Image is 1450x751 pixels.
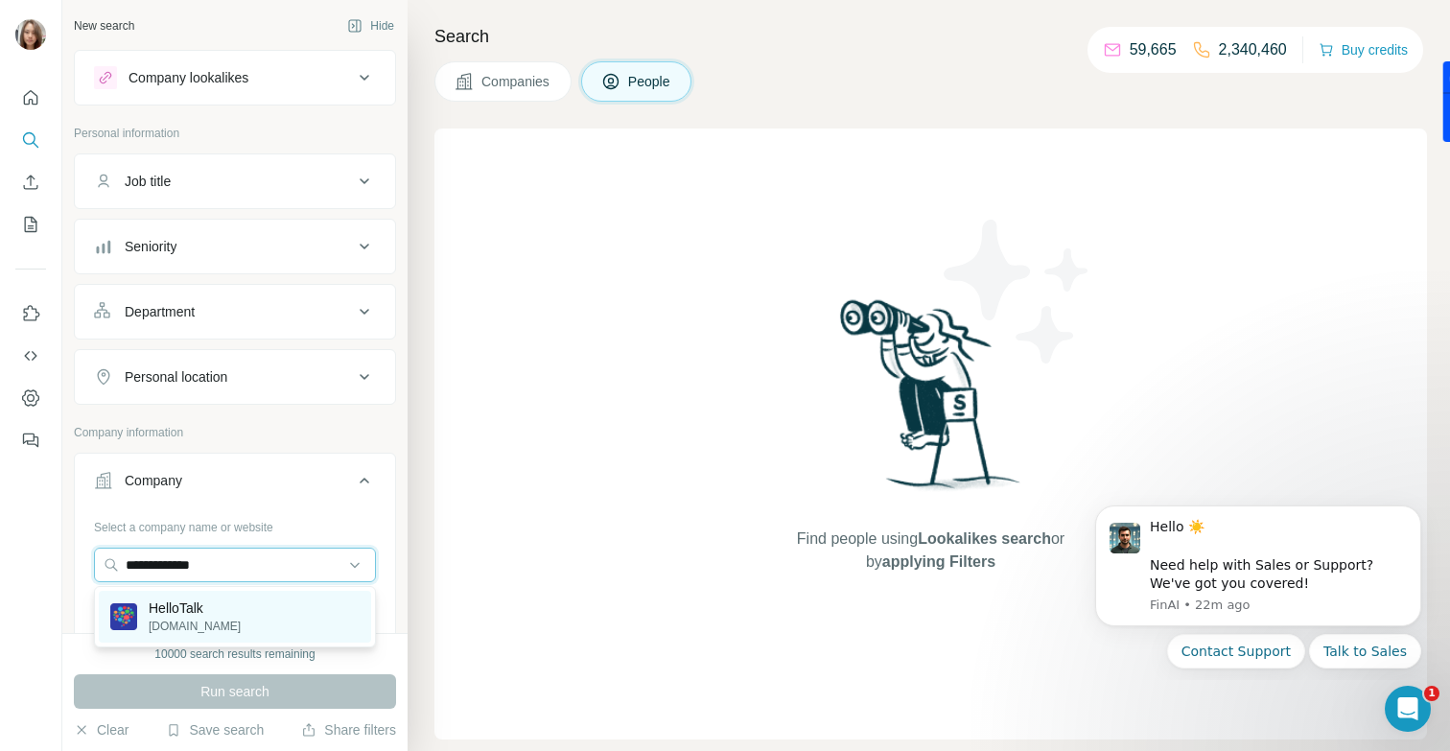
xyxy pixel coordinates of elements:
[15,123,46,157] button: Search
[931,205,1104,378] img: Surfe Illustration - Stars
[15,296,46,331] button: Use Surfe on LinkedIn
[75,458,395,511] button: Company
[75,55,395,101] button: Company lookalikes
[94,511,376,536] div: Select a company name or website
[125,237,176,256] div: Seniority
[149,618,241,635] p: [DOMAIN_NAME]
[628,72,672,91] span: People
[1219,38,1287,61] p: 2,340,460
[334,12,408,40] button: Hide
[125,367,227,387] div: Personal location
[15,381,46,415] button: Dashboard
[166,720,264,739] button: Save search
[74,424,396,441] p: Company information
[75,223,395,270] button: Seniority
[301,720,396,739] button: Share filters
[1424,686,1439,701] span: 1
[15,165,46,199] button: Enrich CSV
[74,720,129,739] button: Clear
[1130,38,1177,61] p: 59,665
[74,17,134,35] div: New search
[918,530,1051,547] span: Lookalikes search
[125,172,171,191] div: Job title
[75,354,395,400] button: Personal location
[15,19,46,50] img: Avatar
[110,603,137,630] img: HelloTalk
[75,289,395,335] button: Department
[129,68,248,87] div: Company lookalikes
[1385,686,1431,732] iframe: Intercom live chat
[882,553,995,570] span: applying Filters
[777,528,1084,574] span: Find people using or by
[15,207,46,242] button: My lists
[125,302,195,321] div: Department
[1319,36,1408,63] button: Buy credits
[149,598,241,618] p: HelloTalk
[74,125,396,142] p: Personal information
[75,158,395,204] button: Job title
[434,23,1427,50] h4: Search
[125,471,182,490] div: Company
[154,645,315,663] div: 10000 search results remaining
[481,72,551,91] span: Companies
[1066,488,1450,680] iframe: Intercom notifications message
[15,423,46,458] button: Feedback
[831,294,1031,508] img: Surfe Illustration - Woman searching with binoculars
[15,339,46,373] button: Use Surfe API
[15,81,46,115] button: Quick start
